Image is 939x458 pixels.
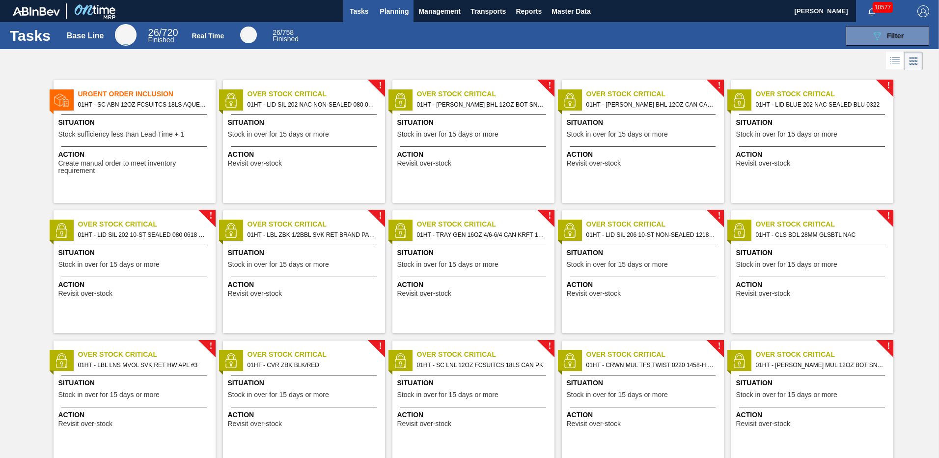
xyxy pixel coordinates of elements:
button: Notifications [856,4,887,18]
span: ! [379,82,382,89]
img: status [732,93,746,108]
span: Master Data [552,5,590,17]
span: Reports [516,5,542,17]
img: status [562,93,577,108]
span: Over Stock Critical [417,219,554,229]
span: Situation [228,378,383,388]
span: Revisit over-stock [228,160,282,167]
span: ! [379,212,382,220]
img: status [393,93,408,108]
span: 01HT - SC LNL 12OZ FCSUITCS 18LS CAN PK [417,360,547,371]
span: Action [567,280,721,290]
span: 01HT - SC ABN 12OZ FCSUITCS 18LS AQUEOUS COATING [78,99,208,110]
span: ! [887,212,890,220]
span: Tasks [348,5,370,17]
span: ! [718,82,720,89]
div: Real Time [240,27,257,43]
span: Stock in over for 15 days or more [567,261,668,268]
span: Stock sufficiency less than Lead Time + 1 [58,131,185,138]
span: Situation [397,248,552,258]
span: Revisit over-stock [228,290,282,297]
span: Action [397,149,552,160]
span: Revisit over-stock [736,290,790,297]
span: Stock in over for 15 days or more [567,391,668,399]
span: 10577 [873,2,893,13]
span: Action [567,410,721,420]
span: ! [548,212,551,220]
span: 01HT - CLS BDL 28MM GLSBTL NAC [756,229,885,240]
div: Base Line [148,29,178,43]
span: Situation [397,117,552,128]
span: 26 [148,27,159,38]
span: Over Stock Critical [417,89,554,99]
span: Filter [887,32,904,40]
span: / 758 [273,29,294,36]
span: Stock in over for 15 days or more [397,391,498,399]
span: 01HT - LBL LNS MVOL SVK RET HW APL #3 [78,360,208,371]
span: 01HT - CARR BHL 12OZ CAN CAN PK 12/12 CAN [586,99,716,110]
span: Situation [736,248,891,258]
span: ! [548,343,551,350]
h1: Tasks [10,30,53,41]
img: status [223,223,238,238]
span: 01HT - TRAY GEN 16OZ 4/6-6/4 CAN KRFT 1986-D [417,229,547,240]
img: status [393,353,408,368]
span: Action [228,410,383,420]
span: Over Stock Critical [248,349,385,360]
span: ! [718,212,720,220]
span: Revisit over-stock [397,420,451,428]
span: Planning [380,5,409,17]
span: Situation [567,248,721,258]
span: Action [58,410,213,420]
span: Management [418,5,461,17]
img: Logout [917,5,929,17]
span: Over Stock Critical [78,349,216,360]
span: Stock in over for 15 days or more [228,131,329,138]
span: Revisit over-stock [567,160,621,167]
span: 26 [273,29,280,36]
img: TNhmsLtSVTkK8tSr43FrP2fwEKptu5GPRR3wAAAABJRU5ErkJggg== [13,7,60,16]
span: Situation [228,248,383,258]
img: status [562,353,577,368]
span: Action [397,410,552,420]
div: Real Time [192,32,224,40]
span: Over Stock Critical [417,349,554,360]
span: ! [379,343,382,350]
span: ! [887,343,890,350]
span: Action [397,280,552,290]
span: Revisit over-stock [567,420,621,428]
span: ! [718,343,720,350]
span: Stock in over for 15 days or more [228,261,329,268]
span: Action [736,410,891,420]
span: 01HT - LID BLUE 202 NAC SEALED BLU 0322 [756,99,885,110]
span: Stock in over for 15 days or more [58,261,160,268]
span: 01HT - LBL ZBK 1/2BBL SVK RET BRAND PAPER NAC [248,229,377,240]
span: Over Stock Critical [756,349,893,360]
span: Finished [273,35,299,43]
span: 01HT - CARR BHL 12OZ BOT SNUG 12/12 12OZ BOT - AQUEOUS COATING [417,99,547,110]
div: Real Time [273,29,299,42]
span: Situation [228,117,383,128]
div: Base Line [67,31,104,40]
span: Action [228,149,383,160]
span: Stock in over for 15 days or more [736,131,837,138]
span: Action [228,280,383,290]
span: 01HT - LID SIL 206 10-ST NON-SEALED 1218 GRN 20 [586,229,716,240]
span: Action [58,149,213,160]
span: Over Stock Critical [586,219,724,229]
div: Base Line [115,24,137,46]
span: Revisit over-stock [567,290,621,297]
span: Finished [148,36,174,44]
span: Revisit over-stock [736,420,790,428]
span: Situation [58,378,213,388]
img: status [54,353,69,368]
span: Situation [567,117,721,128]
span: ! [887,82,890,89]
span: Situation [736,117,891,128]
span: Over Stock Critical [78,219,216,229]
span: Action [736,149,891,160]
span: Revisit over-stock [58,290,112,297]
span: / 720 [148,27,178,38]
span: Transports [470,5,506,17]
span: Over Stock Critical [248,89,385,99]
